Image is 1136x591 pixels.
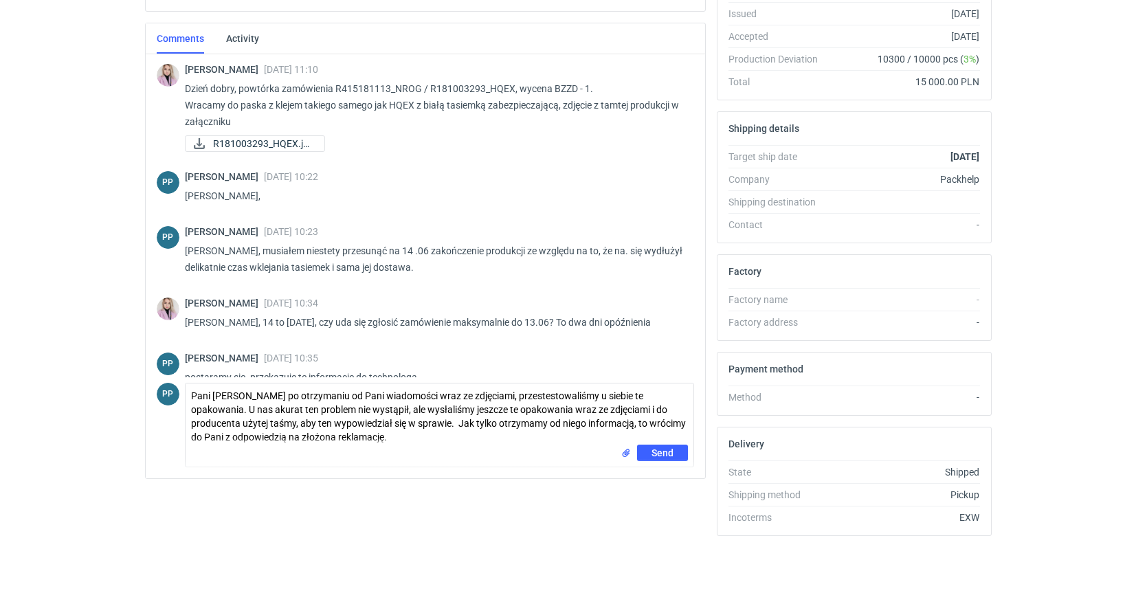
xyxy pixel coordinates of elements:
[829,218,980,232] div: -
[829,315,980,329] div: -
[264,298,318,309] span: [DATE] 10:34
[728,488,829,502] div: Shipping method
[728,150,829,164] div: Target ship date
[728,511,829,524] div: Incoterms
[157,226,179,249] figcaption: PP
[264,64,318,75] span: [DATE] 11:10
[950,151,979,162] strong: [DATE]
[728,315,829,329] div: Factory address
[637,445,688,461] button: Send
[185,135,325,152] a: R181003293_HQEX.jpeg
[728,75,829,89] div: Total
[157,298,179,320] img: Klaudia Wiśniewska
[185,353,264,364] span: [PERSON_NAME]
[157,383,179,405] figcaption: PP
[728,30,829,43] div: Accepted
[185,298,264,309] span: [PERSON_NAME]
[157,353,179,375] div: Paweł Puch
[829,30,980,43] div: [DATE]
[829,488,980,502] div: Pickup
[264,353,318,364] span: [DATE] 10:35
[728,195,829,209] div: Shipping destination
[829,172,980,186] div: Packhelp
[728,172,829,186] div: Company
[728,266,761,277] h2: Factory
[185,135,322,152] div: R181003293_HQEX.jpeg
[651,448,673,458] span: Send
[157,171,179,194] figcaption: PP
[185,314,683,331] p: [PERSON_NAME], 14 to [DATE], czy uda się zgłosić zamówienie maksymalnie do 13.06? To dwa dni opóź...
[185,243,683,276] p: [PERSON_NAME], musiałem niestety przesunąć na 14 .06 zakończenie produkcji ze względu na to, że n...
[185,64,264,75] span: [PERSON_NAME]
[157,64,179,87] img: Klaudia Wiśniewska
[964,54,976,65] span: 3%
[213,136,313,151] span: R181003293_HQEX.jpeg
[264,171,318,182] span: [DATE] 10:22
[185,171,264,182] span: [PERSON_NAME]
[829,7,980,21] div: [DATE]
[157,353,179,375] figcaption: PP
[226,23,259,54] a: Activity
[878,52,979,66] span: 10300 / 10000 pcs ( )
[728,52,829,66] div: Production Deviation
[157,23,204,54] a: Comments
[728,364,803,375] h2: Payment method
[728,390,829,404] div: Method
[186,383,693,445] textarea: Pani [PERSON_NAME] po otrzymaniu od Pani wiadomości wraz ze zdjęciami, przestestowaliśmy u siebie...
[728,438,764,449] h2: Delivery
[728,123,799,134] h2: Shipping details
[157,383,179,405] div: Paweł Puch
[829,511,980,524] div: EXW
[185,80,683,130] p: Dzień dobry, powtórka zamówienia R415181113_NROG / R181003293_HQEX, wycena BZZD - 1. Wracamy do p...
[829,75,980,89] div: 15 000.00 PLN
[829,390,980,404] div: -
[264,226,318,237] span: [DATE] 10:23
[728,465,829,479] div: State
[728,7,829,21] div: Issued
[185,369,683,386] p: postaramy się. przekazuje tę informację do technologa
[157,171,179,194] div: Paweł Puch
[728,293,829,306] div: Factory name
[185,226,264,237] span: [PERSON_NAME]
[728,218,829,232] div: Contact
[829,293,980,306] div: -
[157,226,179,249] div: Paweł Puch
[829,465,980,479] div: Shipped
[185,188,683,204] p: [PERSON_NAME],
